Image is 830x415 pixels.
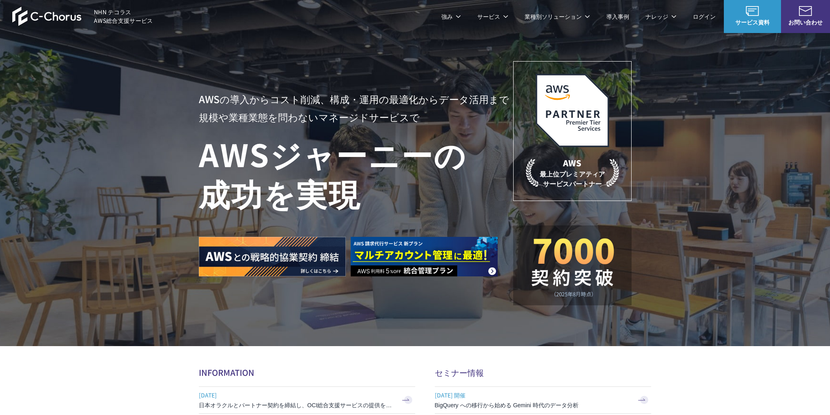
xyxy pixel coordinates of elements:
[781,18,830,26] span: お問い合わせ
[199,387,415,413] a: [DATE] 日本オラクルとパートナー契約を締結し、OCI総合支援サービスの提供を開始
[799,6,812,16] img: お問い合わせ
[199,90,513,126] p: AWSの導入からコスト削減、 構成・運用の最適化からデータ活用まで 規模や業種業態を問わない マネージドサービスで
[536,74,609,147] img: AWSプレミアティアサービスパートナー
[94,8,153,25] span: NHN テコラス AWS総合支援サービス
[12,7,153,26] a: AWS総合支援サービス C-Chorus NHN テコラスAWS総合支援サービス
[435,387,651,413] a: [DATE] 開催 BigQuery への移行から始める Gemini 時代のデータ分析
[530,238,615,297] img: 契約件数
[441,12,461,21] p: 強み
[435,389,631,401] span: [DATE] 開催
[435,366,651,378] h2: セミナー情報
[199,237,346,276] img: AWSとの戦略的協業契約 締結
[199,366,415,378] h2: INFORMATION
[645,12,676,21] p: ナレッジ
[693,12,716,21] a: ログイン
[477,12,508,21] p: サービス
[351,237,498,276] img: AWS請求代行サービス 統合管理プラン
[724,18,781,26] span: サービス資料
[563,157,581,169] em: AWS
[746,6,759,16] img: AWS総合支援サービス C-Chorus サービス資料
[526,157,619,188] p: 最上位プレミアティア サービスパートナー
[435,401,631,409] h3: BigQuery への移行から始める Gemini 時代のデータ分析
[525,12,590,21] p: 業種別ソリューション
[199,401,395,409] h3: 日本オラクルとパートナー契約を締結し、OCI総合支援サービスの提供を開始
[199,389,395,401] span: [DATE]
[606,12,629,21] a: 導入事例
[199,134,513,212] h1: AWS ジャーニーの 成功を実現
